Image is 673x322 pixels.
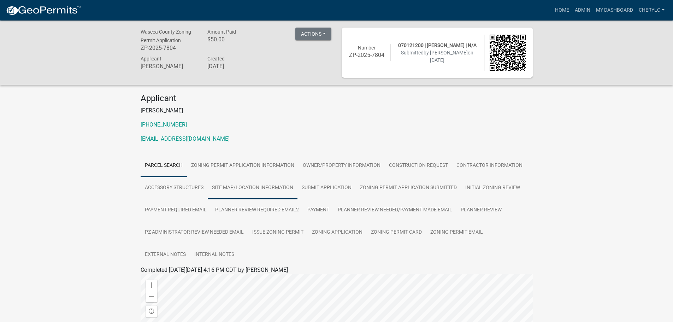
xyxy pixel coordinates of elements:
[552,4,572,17] a: Home
[187,154,299,177] a: Zoning Permit Application Information
[385,154,452,177] a: Construction Request
[356,177,461,199] a: Zoning Permit Application Submitted
[141,93,533,104] h4: Applicant
[207,36,264,43] h6: $50.00
[141,56,161,62] span: Applicant
[141,221,248,244] a: PZ Administrator Review Needed Email
[349,52,385,58] h6: ZP-2025-7804
[401,50,473,63] span: Submitted on [DATE]
[211,199,303,222] a: Planner Review Required Email2
[297,177,356,199] a: Submit Application
[426,221,487,244] a: Zoning Permit Email
[456,199,506,222] a: Planner Review
[190,244,238,266] a: Internal Notes
[141,29,191,43] span: Waseca County Zoning Permit Application
[572,4,593,17] a: Admin
[248,221,308,244] a: Issue Zoning Permit
[358,45,376,51] span: Number
[141,106,533,115] p: [PERSON_NAME]
[333,199,456,222] a: Planner Review Needed/Payment Made Email
[208,177,297,199] a: Site Map/Location Information
[490,35,526,71] img: QR code
[303,199,333,222] a: Payment
[461,177,524,199] a: Initial Zoning Review
[636,4,667,17] a: Cherylc
[452,154,527,177] a: Contractor Information
[141,177,208,199] a: Accessory Structures
[141,154,187,177] a: Parcel search
[424,50,468,55] span: by [PERSON_NAME]
[295,28,331,40] button: Actions
[299,154,385,177] a: Owner/Property Information
[141,244,190,266] a: External Notes
[146,306,157,317] div: Find my location
[308,221,367,244] a: Zoning Application
[141,199,211,222] a: Payment Required Email
[207,56,225,62] span: Created
[367,221,426,244] a: Zoning Permit Card
[207,63,264,70] h6: [DATE]
[207,29,236,35] span: Amount Paid
[141,45,197,51] h6: ZP-2025-7804
[141,121,187,128] a: [PHONE_NUMBER]
[146,291,157,302] div: Zoom out
[141,63,197,70] h6: [PERSON_NAME]
[146,280,157,291] div: Zoom in
[593,4,636,17] a: My Dashboard
[141,267,288,273] span: Completed [DATE][DATE] 4:16 PM CDT by [PERSON_NAME]
[141,135,230,142] a: [EMAIL_ADDRESS][DOMAIN_NAME]
[398,42,477,48] span: 070121200 | [PERSON_NAME] | N/A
